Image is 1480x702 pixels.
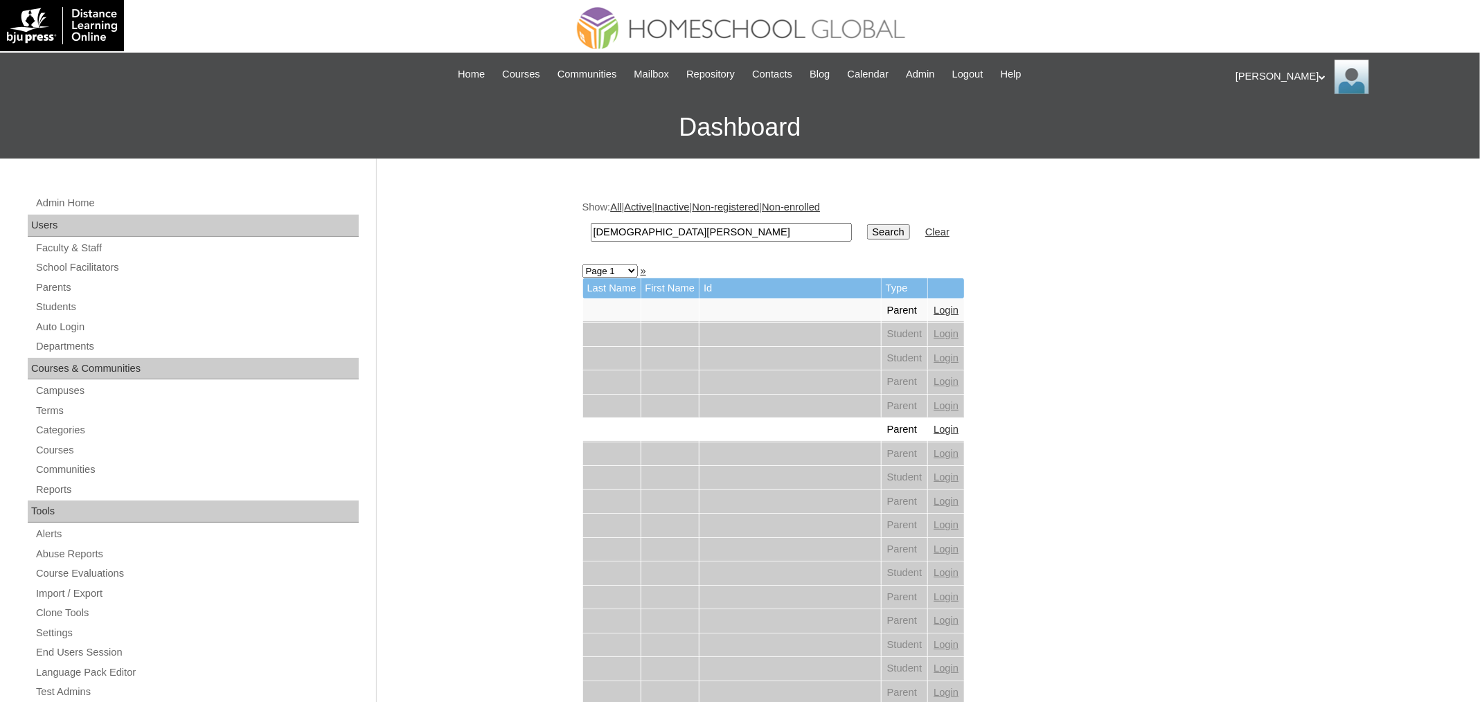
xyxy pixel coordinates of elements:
[35,585,359,602] a: Import / Export
[35,442,359,459] a: Courses
[686,66,735,82] span: Repository
[35,259,359,276] a: School Facilitators
[7,7,117,44] img: logo-white.png
[583,278,641,298] td: Last Name
[35,481,359,498] a: Reports
[28,501,359,523] div: Tools
[934,471,959,483] a: Login
[934,376,959,387] a: Login
[624,201,652,213] a: Active
[35,683,359,701] a: Test Admins
[882,561,928,585] td: Student
[35,422,359,439] a: Categories
[1335,60,1369,94] img: Ariane Ebuen
[934,400,959,411] a: Login
[882,633,928,657] td: Student
[502,66,540,82] span: Courses
[882,538,928,561] td: Parent
[882,514,928,537] td: Parent
[679,66,742,82] a: Repository
[1001,66,1022,82] span: Help
[934,305,959,316] a: Login
[752,66,792,82] span: Contacts
[925,226,949,237] a: Clear
[934,591,959,602] a: Login
[803,66,837,82] a: Blog
[934,687,959,698] a: Login
[654,201,690,213] a: Inactive
[35,195,359,212] a: Admin Home
[882,466,928,489] td: Student
[28,358,359,380] div: Courses & Communities
[934,567,959,578] a: Login
[841,66,895,82] a: Calendar
[882,609,928,633] td: Parent
[35,298,359,316] a: Students
[906,66,935,82] span: Admin
[551,66,624,82] a: Communities
[934,519,959,530] a: Login
[35,240,359,257] a: Faculty & Staff
[558,66,617,82] span: Communities
[934,352,959,363] a: Login
[634,66,670,82] span: Mailbox
[952,66,983,82] span: Logout
[35,546,359,563] a: Abuse Reports
[934,448,959,459] a: Login
[35,318,359,336] a: Auto Login
[882,370,928,394] td: Parent
[591,223,852,242] input: Search
[7,96,1473,159] h3: Dashboard
[882,442,928,466] td: Parent
[762,201,820,213] a: Non-enrolled
[693,201,760,213] a: Non-registered
[867,224,910,240] input: Search
[582,200,1268,249] div: Show: | | | |
[35,604,359,622] a: Clone Tools
[882,586,928,609] td: Parent
[641,278,699,298] td: First Name
[627,66,677,82] a: Mailbox
[882,278,928,298] td: Type
[934,615,959,626] a: Login
[882,395,928,418] td: Parent
[945,66,990,82] a: Logout
[882,323,928,346] td: Student
[934,424,959,435] a: Login
[882,418,928,442] td: Parent
[495,66,547,82] a: Courses
[934,496,959,507] a: Login
[35,279,359,296] a: Parents
[810,66,830,82] span: Blog
[610,201,621,213] a: All
[848,66,889,82] span: Calendar
[882,299,928,323] td: Parent
[35,664,359,681] a: Language Pack Editor
[35,525,359,543] a: Alerts
[934,543,959,555] a: Login
[35,402,359,420] a: Terms
[1236,60,1466,94] div: [PERSON_NAME]
[35,382,359,399] a: Campuses
[35,624,359,642] a: Settings
[899,66,942,82] a: Admin
[641,265,646,276] a: »
[35,644,359,661] a: End Users Session
[35,338,359,355] a: Departments
[934,328,959,339] a: Login
[35,461,359,478] a: Communities
[35,565,359,582] a: Course Evaluations
[882,490,928,514] td: Parent
[699,278,881,298] td: Id
[882,657,928,681] td: Student
[458,66,485,82] span: Home
[745,66,799,82] a: Contacts
[28,215,359,237] div: Users
[451,66,492,82] a: Home
[994,66,1028,82] a: Help
[934,639,959,650] a: Login
[882,347,928,370] td: Student
[934,663,959,674] a: Login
